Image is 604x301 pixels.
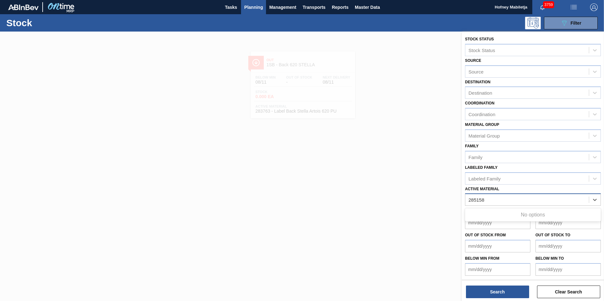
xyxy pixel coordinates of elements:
label: Coordination [465,101,494,105]
label: Labeled Family [465,165,498,170]
img: userActions [570,3,577,11]
label: Below Min from [465,256,499,261]
input: mm/dd/yyyy [465,263,530,276]
label: Below Min to [535,256,564,261]
span: 3759 [543,1,554,8]
div: Source [468,69,484,74]
label: Active Material [465,187,499,191]
span: Master Data [355,3,380,11]
div: Stock Status [468,47,495,53]
div: Labeled Family [468,176,501,181]
label: Out of Stock to [535,233,570,237]
label: Source [465,58,481,63]
label: Stock Status [465,37,494,41]
span: Transports [303,3,325,11]
span: Planning [244,3,263,11]
div: Material Group [468,133,500,138]
img: Logout [590,3,598,11]
label: Destination [465,80,490,84]
label: Out of Stock from [465,233,506,237]
span: Management [269,3,296,11]
button: Notifications [532,3,553,12]
input: mm/dd/yyyy [465,240,530,252]
div: No options [465,210,601,220]
img: TNhmsLtSVTkK8tSr43FrP2fwEKptu5GPRR3wAAAABJRU5ErkJggg== [8,4,39,10]
span: Filter [571,21,581,26]
div: Family [468,154,482,160]
button: Filter [544,17,598,29]
label: Material Group [465,122,499,127]
input: mm/dd/yyyy [535,216,601,229]
div: Coordination [468,112,495,117]
div: Destination [468,90,492,96]
input: mm/dd/yyyy [465,216,530,229]
input: mm/dd/yyyy [535,263,601,276]
span: Tasks [224,3,238,11]
input: mm/dd/yyyy [535,240,601,252]
label: Family [465,144,479,148]
span: Reports [332,3,348,11]
h1: Stock [6,19,101,27]
div: Programming: no user selected [525,17,541,29]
